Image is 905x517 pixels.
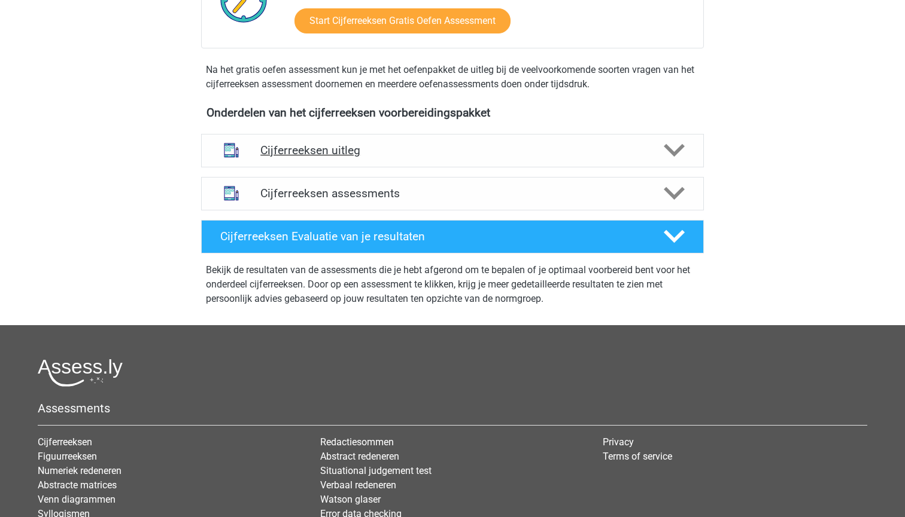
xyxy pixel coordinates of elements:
a: uitleg Cijferreeksen uitleg [196,134,709,167]
a: Watson glaser [320,494,381,505]
a: Figuurreeksen [38,451,97,462]
a: assessments Cijferreeksen assessments [196,177,709,210]
img: cijferreeksen uitleg [216,135,247,166]
a: Situational judgement test [320,465,432,476]
a: Cijferreeksen Evaluatie van je resultaten [196,220,709,253]
a: Venn diagrammen [38,494,116,505]
p: Bekijk de resultaten van de assessments die je hebt afgerond om te bepalen of je optimaal voorber... [206,263,699,306]
a: Redactiesommen [320,436,394,448]
a: Terms of service [603,451,672,462]
a: Privacy [603,436,634,448]
a: Numeriek redeneren [38,465,122,476]
h5: Assessments [38,401,867,415]
img: Assessly logo [38,359,123,387]
a: Abstract redeneren [320,451,399,462]
h4: Cijferreeksen assessments [260,186,645,200]
h4: Cijferreeksen uitleg [260,143,645,157]
a: Verbaal redeneren [320,479,396,491]
img: cijferreeksen assessments [216,178,247,209]
h4: Cijferreeksen Evaluatie van je resultaten [220,230,645,243]
div: Na het gratis oefen assessment kun je met het oefenpakket de uitleg bij de veelvoorkomende soorte... [201,63,704,91]
a: Start Cijferreeksen Gratis Oefen Assessment [294,8,511,33]
h4: Onderdelen van het cijferreeksen voorbereidingspakket [206,106,699,120]
a: Cijferreeksen [38,436,92,448]
a: Abstracte matrices [38,479,117,491]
